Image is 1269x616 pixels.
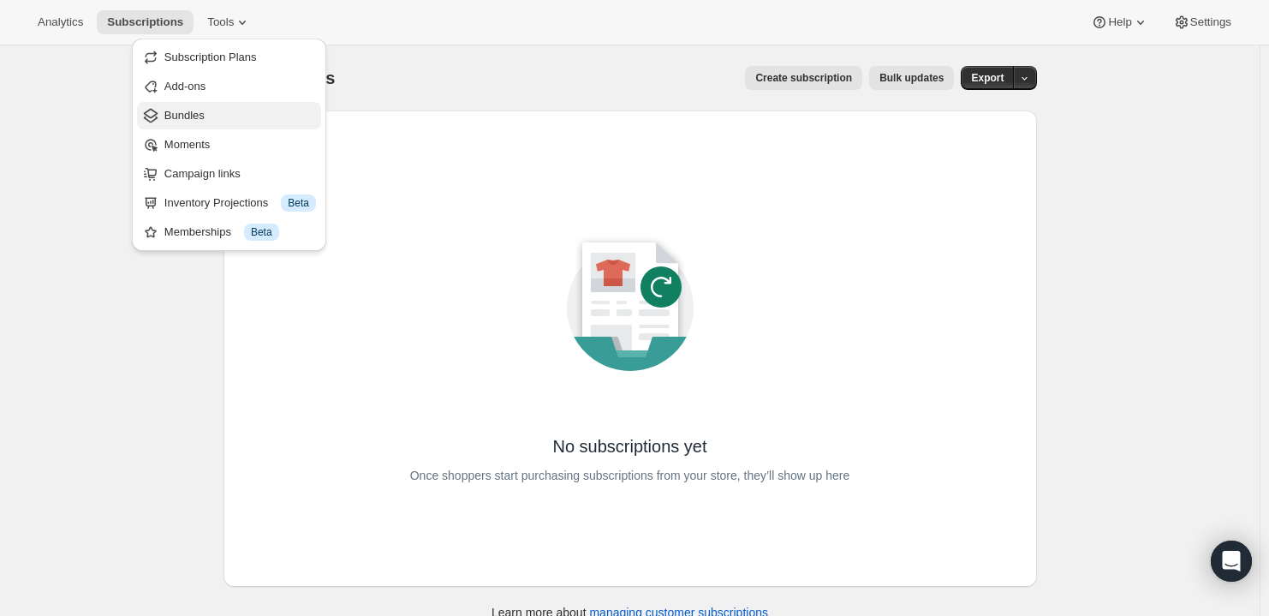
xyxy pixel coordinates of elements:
[971,71,1004,85] span: Export
[38,15,83,29] span: Analytics
[137,102,321,129] button: Bundles
[288,196,309,210] span: Beta
[207,15,234,29] span: Tools
[164,194,316,212] div: Inventory Projections
[137,189,321,217] button: Inventory Projections
[164,51,257,63] span: Subscription Plans
[410,463,850,487] p: Once shoppers start purchasing subscriptions from your store, they’ll show up here
[97,10,194,34] button: Subscriptions
[755,71,852,85] span: Create subscription
[552,434,706,458] p: No subscriptions yet
[137,160,321,188] button: Campaign links
[1081,10,1159,34] button: Help
[164,167,241,180] span: Campaign links
[1211,541,1252,582] div: Open Intercom Messenger
[1108,15,1131,29] span: Help
[164,224,316,241] div: Memberships
[27,10,93,34] button: Analytics
[137,44,321,71] button: Subscription Plans
[251,225,272,239] span: Beta
[164,80,206,93] span: Add-ons
[197,10,261,34] button: Tools
[745,66,862,90] button: Create subscription
[137,73,321,100] button: Add-ons
[869,66,954,90] button: Bulk updates
[1190,15,1231,29] span: Settings
[107,15,183,29] span: Subscriptions
[879,71,944,85] span: Bulk updates
[164,109,205,122] span: Bundles
[1163,10,1242,34] button: Settings
[961,66,1014,90] button: Export
[137,131,321,158] button: Moments
[164,138,210,151] span: Moments
[137,218,321,246] button: Memberships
